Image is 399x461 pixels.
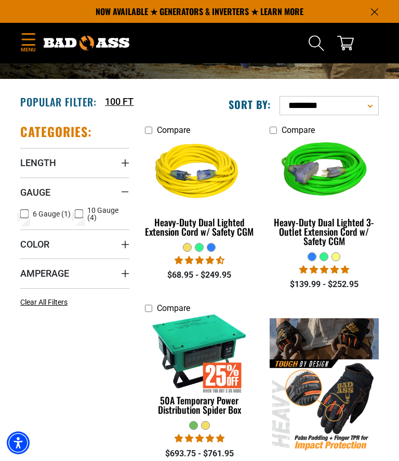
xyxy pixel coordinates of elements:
span: Compare [282,125,315,135]
span: Clear All Filters [20,298,68,306]
img: yellow [144,124,255,222]
a: yellow Heavy-Duty Dual Lighted Extension Cord w/ Safety CGM [145,140,254,242]
span: 5.00 stars [175,433,224,443]
a: Clear All Filters [20,297,72,308]
span: Menu [20,46,36,53]
summary: Search [308,35,325,51]
label: Sort by: [229,98,271,111]
div: 50A Temporary Power Distribution Spider Box [145,396,254,414]
a: neon green Heavy-Duty Dual Lighted 3-Outlet Extension Cord w/ Safety CGM [270,140,379,252]
h2: Categories: [20,124,92,140]
span: Gauge [20,186,50,198]
div: $68.95 - $249.95 [145,269,254,281]
div: $139.99 - $252.95 [270,278,379,291]
summary: Color [20,229,129,259]
img: Bad Ass Extension Cords [44,36,129,50]
span: Color [20,238,49,250]
span: Compare [157,125,190,135]
summary: Menu [20,31,36,56]
summary: Length [20,148,129,177]
a: cart [337,35,354,51]
img: 50A Temporary Power Distribution Spider Box [144,302,255,400]
img: neon green [269,124,379,222]
span: 4.92 stars [299,265,349,275]
div: Heavy-Duty Dual Lighted Extension Cord w/ Safety CGM [145,218,254,236]
div: Heavy-Duty Dual Lighted 3-Outlet Extension Cord w/ Safety CGM [270,218,379,246]
span: Compare [157,303,190,313]
span: 4.64 stars [175,255,224,265]
a: 50A Temporary Power Distribution Spider Box 50A Temporary Power Distribution Spider Box [145,318,254,421]
h2: Popular Filter: [20,95,97,109]
a: 100 FT [105,94,134,109]
span: 10 Gauge (4) [87,207,125,221]
span: 6 Gauge (1) [33,210,71,218]
span: Amperage [20,267,69,279]
img: Heavy-Duty Gloves [270,318,379,450]
summary: Amperage [20,259,129,288]
summary: Gauge [20,178,129,207]
div: Accessibility Menu [7,431,30,454]
span: Length [20,157,56,169]
div: $693.75 - $761.95 [145,448,254,460]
